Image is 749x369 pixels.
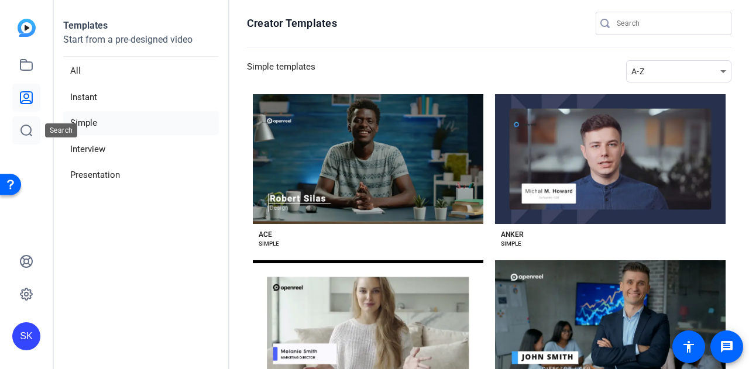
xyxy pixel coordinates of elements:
[501,230,524,239] div: ANKER
[682,340,696,354] mat-icon: accessibility
[63,20,108,31] strong: Templates
[259,230,272,239] div: ACE
[247,16,337,30] h1: Creator Templates
[63,59,219,83] li: All
[253,94,483,224] button: Template image
[495,94,726,224] button: Template image
[63,137,219,161] li: Interview
[63,33,219,57] p: Start from a pre-designed video
[501,239,521,249] div: SIMPLE
[18,19,36,37] img: blue-gradient.svg
[617,16,722,30] input: Search
[63,111,219,135] li: Simple
[631,67,644,76] span: A-Z
[247,60,315,82] h3: Simple templates
[45,123,77,137] div: Search
[259,239,279,249] div: SIMPLE
[63,163,219,187] li: Presentation
[720,340,734,354] mat-icon: message
[63,85,219,109] li: Instant
[12,322,40,350] div: SK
